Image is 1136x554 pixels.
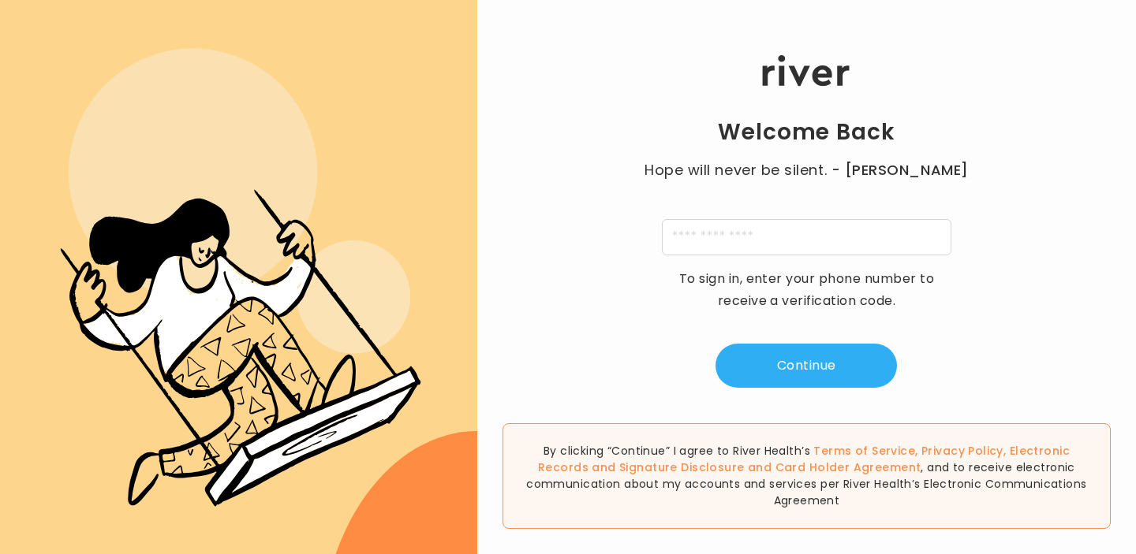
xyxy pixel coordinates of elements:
[668,268,944,312] p: To sign in, enter your phone number to receive a verification code.
[718,118,895,147] h1: Welcome Back
[921,443,1003,459] a: Privacy Policy
[629,159,984,181] p: Hope will never be silent.
[526,459,1086,508] span: , and to receive electronic communication about my accounts and services per River Health’s Elect...
[538,443,1070,475] span: , , and
[831,159,969,181] span: - [PERSON_NAME]
[813,443,915,459] a: Terms of Service
[538,443,1070,475] a: Electronic Records and Signature Disclosure
[775,459,921,475] a: Card Holder Agreement
[716,344,897,388] button: Continue
[503,423,1111,529] div: By clicking “Continue” I agree to River Health’s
